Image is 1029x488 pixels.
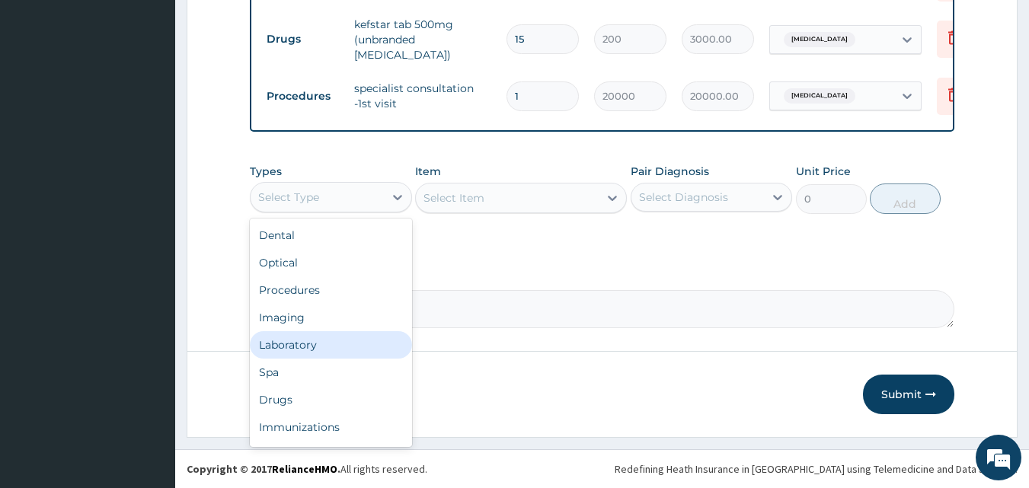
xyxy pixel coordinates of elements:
div: Drugs [250,386,412,413]
td: Procedures [259,82,347,110]
strong: Copyright © 2017 . [187,462,340,476]
div: Redefining Heath Insurance in [GEOGRAPHIC_DATA] using Telemedicine and Data Science! [615,461,1018,477]
div: Laboratory [250,331,412,359]
button: Submit [863,375,954,414]
img: d_794563401_company_1708531726252_794563401 [28,76,62,114]
div: Select Diagnosis [639,190,728,205]
button: Add [870,183,941,214]
td: kefstar tab 500mg (unbranded [MEDICAL_DATA]) [347,9,499,70]
label: Types [250,165,282,178]
textarea: Type your message and hit 'Enter' [8,326,290,379]
span: We're online! [88,147,210,301]
td: Drugs [259,25,347,53]
label: Pair Diagnosis [631,164,709,179]
span: [MEDICAL_DATA] [784,32,855,47]
div: Minimize live chat window [250,8,286,44]
footer: All rights reserved. [175,449,1029,488]
div: Dental [250,222,412,249]
div: Immunizations [250,413,412,441]
label: Unit Price [796,164,851,179]
a: RelianceHMO [272,462,337,476]
div: Chat with us now [79,85,256,105]
div: Imaging [250,304,412,331]
span: [MEDICAL_DATA] [784,88,855,104]
div: Spa [250,359,412,386]
label: Comment [250,269,955,282]
td: specialist consultation -1st visit [347,73,499,119]
div: Others [250,441,412,468]
div: Select Type [258,190,319,205]
div: Procedures [250,276,412,304]
div: Optical [250,249,412,276]
label: Item [415,164,441,179]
